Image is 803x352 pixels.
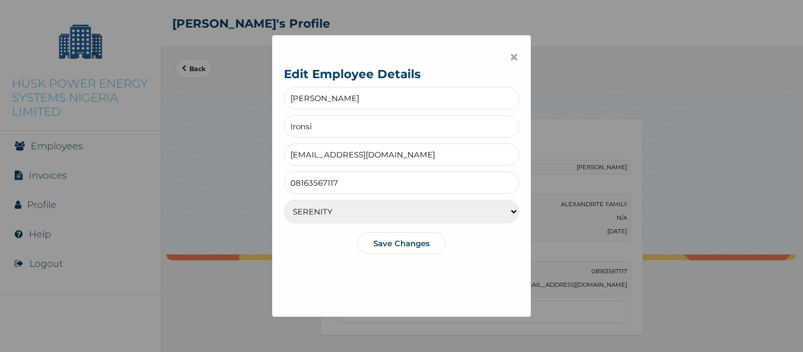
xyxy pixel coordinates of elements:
[284,143,519,166] input: Email Address
[284,115,519,138] input: Last Name
[284,67,519,81] h3: Edit Employee Details
[509,47,519,67] span: ×
[284,172,519,194] input: Phone Number
[357,232,446,254] button: Save Changes
[284,87,519,109] input: First Name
